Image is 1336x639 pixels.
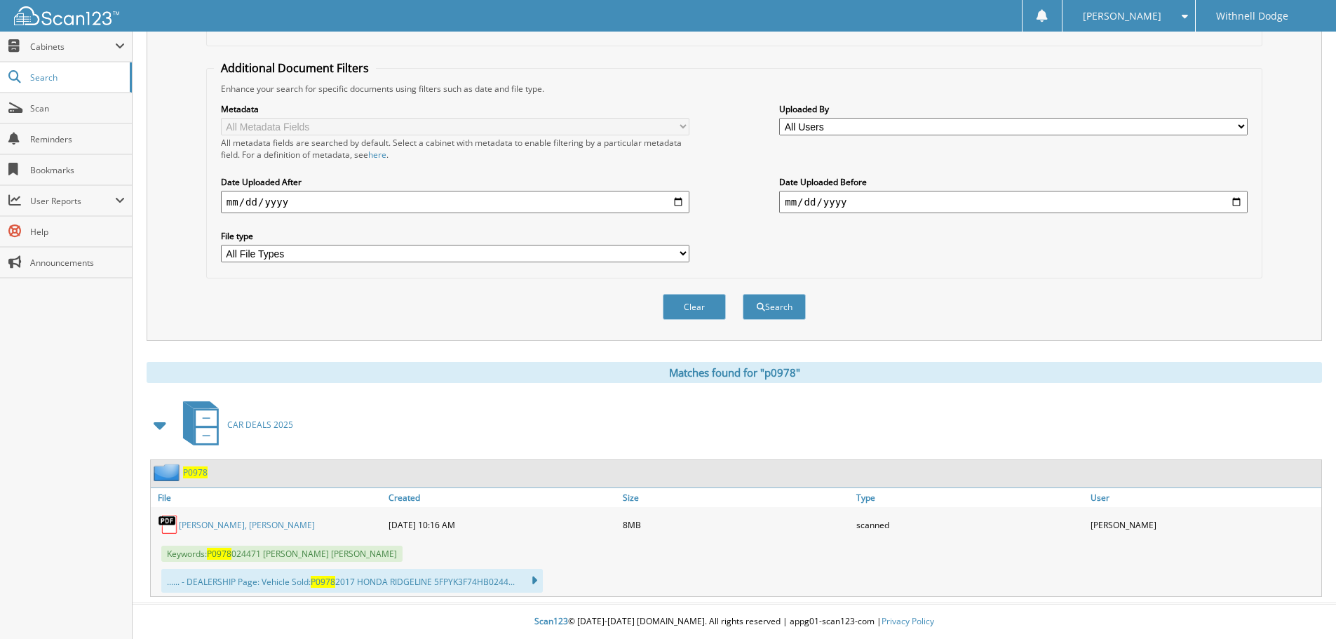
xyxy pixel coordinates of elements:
a: File [151,488,385,507]
div: Matches found for "p0978" [147,362,1322,383]
legend: Additional Document Filters [214,60,376,76]
span: Search [30,72,123,83]
span: Keywords: 024471 [PERSON_NAME] [PERSON_NAME] [161,546,403,562]
a: Created [385,488,619,507]
input: start [221,191,689,213]
span: Reminders [30,133,125,145]
span: Cabinets [30,41,115,53]
span: P0978 [207,548,231,560]
div: All metadata fields are searched by default. Select a cabinet with metadata to enable filtering b... [221,137,689,161]
div: ...... - DEALERSHIP Page: Vehicle Sold: 2017 HONDA RIDGELINE 5FPYK3F74HB0244... [161,569,543,593]
span: CAR DEALS 2025 [227,419,293,431]
a: Privacy Policy [882,615,934,627]
input: end [779,191,1248,213]
button: Search [743,294,806,320]
span: Bookmarks [30,164,125,176]
div: [PERSON_NAME] [1087,511,1321,539]
a: here [368,149,386,161]
button: Clear [663,294,726,320]
span: Announcements [30,257,125,269]
span: User Reports [30,195,115,207]
label: Uploaded By [779,103,1248,115]
span: Withnell Dodge [1216,12,1288,20]
a: P0978 [183,466,208,478]
span: [PERSON_NAME] [1083,12,1161,20]
span: Scan123 [534,615,568,627]
label: Date Uploaded After [221,176,689,188]
span: Scan [30,102,125,114]
span: P0978 [311,576,335,588]
img: PDF.png [158,514,179,535]
img: folder2.png [154,464,183,481]
div: scanned [853,511,1087,539]
a: CAR DEALS 2025 [175,397,293,452]
div: © [DATE]-[DATE] [DOMAIN_NAME]. All rights reserved | appg01-scan123-com | [133,605,1336,639]
a: User [1087,488,1321,507]
div: Enhance your search for specific documents using filters such as date and file type. [214,83,1255,95]
img: scan123-logo-white.svg [14,6,119,25]
a: Size [619,488,853,507]
span: Help [30,226,125,238]
a: Type [853,488,1087,507]
label: File type [221,230,689,242]
iframe: Chat Widget [1266,572,1336,639]
div: 8MB [619,511,853,539]
a: [PERSON_NAME], [PERSON_NAME] [179,519,315,531]
div: [DATE] 10:16 AM [385,511,619,539]
label: Date Uploaded Before [779,176,1248,188]
label: Metadata [221,103,689,115]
